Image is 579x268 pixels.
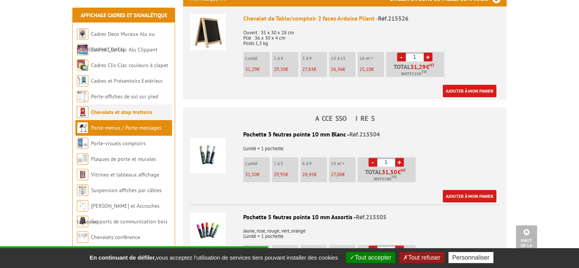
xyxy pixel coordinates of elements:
p: 5 à 9 [302,56,327,61]
button: Personnaliser (fenêtre modale) [448,252,493,263]
a: - [368,246,377,254]
p: € [245,67,270,72]
span: Réf.215526 [378,14,408,22]
p: € [331,67,356,72]
a: - [397,53,406,61]
div: Chevalet de Table/comptoir 2 faces Ardoise Pliant - [243,14,500,23]
img: Chevalets conférence [77,231,88,243]
sup: TTC [391,175,397,179]
a: Ajouter à mon panier [443,85,496,97]
span: 31,29 [410,64,426,70]
p: 16 et + [359,56,384,61]
p: € [274,67,298,72]
img: Pochette 3 feutres pointe 10 mm Blanc [190,138,226,173]
span: Réf.215504 [349,130,380,138]
sup: TTC [421,70,427,74]
p: € [245,172,270,177]
img: Pochette 5 feutres pointe 10 mm Assortis [190,213,226,249]
span: Soit € [374,176,397,182]
a: Porte-visuels comptoirs [91,140,146,147]
sup: HT [401,168,406,173]
img: Porte-menus / Porte-messages [77,122,88,133]
span: 29,30 [274,66,286,72]
a: + [395,158,404,167]
span: Réf.215505 [356,213,386,221]
img: Porte-visuels comptoirs [77,138,88,149]
span: 31,29 [245,66,257,72]
p: L'unité [245,56,270,61]
span: 28,45 [302,171,314,178]
img: Cadres Deco Muraux Alu ou Bois [77,28,88,40]
p: 2 à 5 [274,161,298,166]
a: Porte-menus / Porte-messages [91,124,161,131]
span: 25,10 [359,66,371,72]
h4: ACCESSOIRES [183,115,507,122]
p: € [331,172,356,177]
a: Cadres Deco Muraux Alu ou [GEOGRAPHIC_DATA] [77,30,155,53]
a: Haut de la page [516,225,537,257]
img: Cadres et Présentoirs Extérieur [77,75,88,87]
p: € [302,67,327,72]
p: 10 et + [331,161,356,166]
a: Vitrines et tableaux affichage [91,171,159,178]
img: Cimaises et Accroches tableaux [77,200,88,212]
div: Pochette 3 feutres pointe 10 mm Blanc - [190,130,500,139]
p: 6 à 9 [302,161,327,166]
p: Jaune, rose, rouge, vert, orange L'unité = 1 pochette [190,223,500,239]
span: 37,55 [409,71,419,77]
span: 31,50 [382,169,397,175]
a: Supports de communication bois [91,218,167,225]
span: Soit € [401,71,427,77]
p: L'unité [245,161,270,166]
span: € [426,64,429,70]
img: Vitrines et tableaux affichage [77,169,88,180]
span: 27,83 [302,66,314,72]
a: + [424,53,432,61]
a: Suspension affiches par câbles [91,187,162,194]
a: Porte-affiches de sol sur pied [91,93,158,100]
img: Cadres Clic-Clac couleurs à clapet [77,59,88,71]
a: Cadres Clic-Clac Alu Clippant [91,46,158,53]
span: 26,36 [331,66,343,72]
button: Tout refuser [399,252,444,263]
p: 10 à 15 [331,56,356,61]
a: [PERSON_NAME] et Accroches tableaux [77,202,160,225]
a: Ajouter à mon panier [443,190,496,202]
img: Chevalet de Table/comptoir 2 faces Ardoise Pliant [190,14,226,50]
a: Cadres Clic-Clac couleurs à clapet [91,62,168,69]
p: Total [359,169,416,182]
span: vous acceptez l'utilisation de services tiers pouvant installer des cookies [86,254,341,261]
span: € [382,169,406,175]
span: 27,00 [331,171,342,178]
p: € [302,172,327,177]
p: Ouvert : 35 x 30 x 28 cm Plié : 36 x 30 x 4 cm Poids 1,3 kg [243,25,500,46]
p: L'unité = 1 pochette [190,141,500,151]
sup: HT [429,63,434,68]
a: Chevalets conférence [91,234,140,241]
div: Pochette 5 feutres pointe 10 mm Assortis - [190,213,500,221]
img: Plaques de porte et murales [77,153,88,165]
p: 2 à 4 [274,56,298,61]
p: € [359,67,384,72]
button: Tout accepter [346,252,395,263]
span: 31,50 [245,171,257,178]
a: Plaques de porte et murales [91,156,156,162]
a: Cadres et Présentoirs Extérieur [91,77,163,84]
a: Affichage Cadres et Signalétique [81,12,167,19]
a: + [395,246,404,254]
p: Total [388,64,444,77]
strong: En continuant de défiler, [89,254,156,261]
span: 29,95 [274,171,286,178]
p: € [274,172,298,177]
img: Suspension affiches par câbles [77,185,88,196]
img: Chevalets et stop trottoirs [77,106,88,118]
span: 37.8 [382,176,389,182]
a: Chevalets et stop trottoirs [91,109,152,116]
img: Porte-affiches de sol sur pied [77,91,88,102]
a: - [368,158,377,167]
